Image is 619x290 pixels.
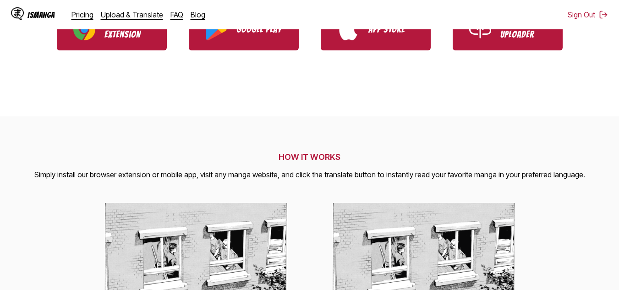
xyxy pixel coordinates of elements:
[34,152,585,162] h2: HOW IT WORKS
[34,169,585,181] p: Simply install our browser extension or mobile app, visit any manga website, and click the transl...
[170,10,183,19] a: FAQ
[599,10,608,19] img: Sign out
[568,10,608,19] button: Sign Out
[27,11,55,19] div: IsManga
[101,10,163,19] a: Upload & Translate
[191,10,205,19] a: Blog
[11,7,24,20] img: IsManga Logo
[11,7,71,22] a: IsManga LogoIsManga
[71,10,93,19] a: Pricing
